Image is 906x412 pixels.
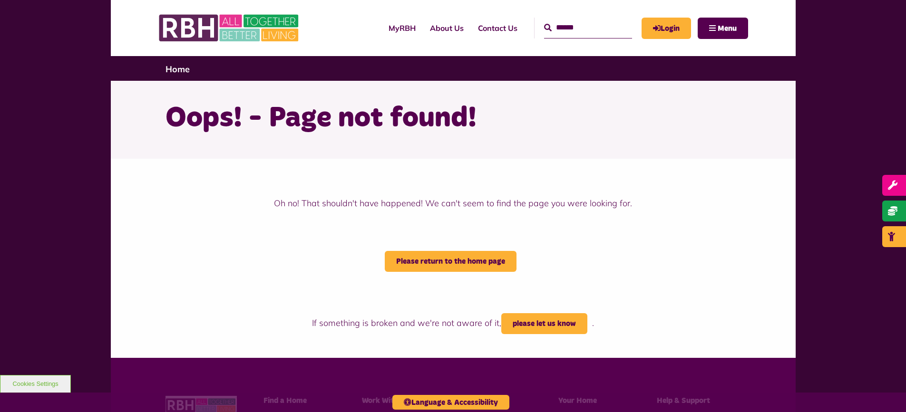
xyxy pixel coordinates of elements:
[698,18,748,39] button: Navigation
[863,369,906,412] iframe: Netcall Web Assistant for live chat
[642,18,691,39] a: MyRBH
[392,395,509,410] button: Language & Accessibility
[166,100,741,137] h1: Oops! - Page not found!
[158,197,748,210] p: Oh no! That shouldn't have happened! We can't seem to find the page you were looking for.
[158,10,301,47] img: RBH
[381,15,423,41] a: MyRBH
[423,15,471,41] a: About Us
[385,251,516,272] a: Please return to the home page
[471,15,525,41] a: Contact Us
[166,64,190,75] a: Home
[718,25,737,32] span: Menu
[312,317,594,328] span: If something is broken and we're not aware of it, .
[501,313,587,334] a: please let us know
